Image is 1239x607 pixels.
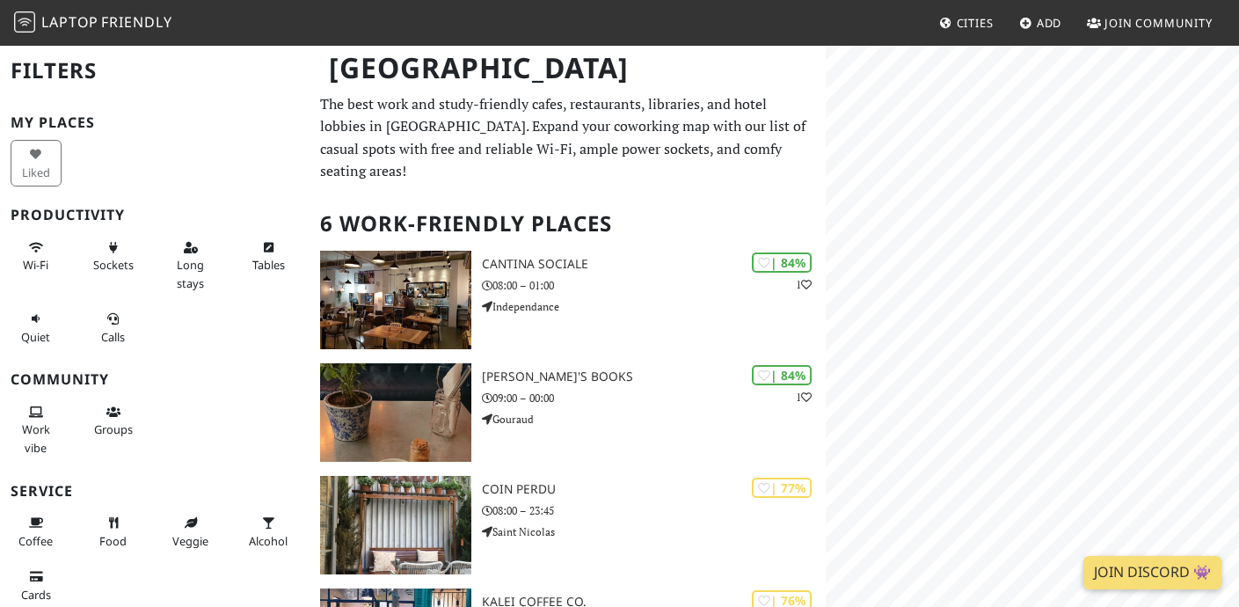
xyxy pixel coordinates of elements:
[88,233,139,280] button: Sockets
[482,523,826,540] p: Saint Nicolas
[88,398,139,444] button: Groups
[310,476,826,574] a: Coin perdu | 77% Coin perdu 08:00 – 23:45 Saint Nicolas
[11,44,299,98] h2: Filters
[482,257,826,272] h3: Cantina Sociale
[482,390,826,406] p: 09:00 – 00:00
[94,421,133,437] span: Group tables
[99,533,127,549] span: Food
[243,233,294,280] button: Tables
[41,12,98,32] span: Laptop
[177,257,204,290] span: Long stays
[11,371,299,388] h3: Community
[11,304,62,351] button: Quiet
[11,114,299,131] h3: My Places
[252,257,285,273] span: Work-friendly tables
[320,363,471,462] img: Aaliya's Books
[752,365,812,385] div: | 84%
[482,482,826,497] h3: Coin perdu
[22,421,50,455] span: People working
[88,508,139,555] button: Food
[165,508,216,555] button: Veggie
[320,476,471,574] img: Coin perdu
[310,363,826,462] a: Aaliya's Books | 84% 1 [PERSON_NAME]'s Books 09:00 – 00:00 Gouraud
[14,11,35,33] img: LaptopFriendly
[93,257,134,273] span: Power sockets
[165,233,216,297] button: Long stays
[957,15,994,31] span: Cities
[1037,15,1062,31] span: Add
[101,329,125,345] span: Video/audio calls
[23,257,48,273] span: Stable Wi-Fi
[88,304,139,351] button: Calls
[172,533,208,549] span: Veggie
[320,251,471,349] img: Cantina Sociale
[320,197,815,251] h2: 6 Work-Friendly Places
[482,369,826,384] h3: [PERSON_NAME]'s Books
[11,233,62,280] button: Wi-Fi
[11,207,299,223] h3: Productivity
[752,478,812,498] div: | 77%
[1104,15,1213,31] span: Join Community
[101,12,171,32] span: Friendly
[752,252,812,273] div: | 84%
[1080,7,1220,39] a: Join Community
[1012,7,1069,39] a: Add
[482,298,826,315] p: Independance
[482,277,826,294] p: 08:00 – 01:00
[482,411,826,428] p: Gouraud
[11,398,62,462] button: Work vibe
[1083,556,1221,589] a: Join Discord 👾
[21,329,50,345] span: Quiet
[310,251,826,349] a: Cantina Sociale | 84% 1 Cantina Sociale 08:00 – 01:00 Independance
[932,7,1001,39] a: Cities
[11,508,62,555] button: Coffee
[243,508,294,555] button: Alcohol
[14,8,172,39] a: LaptopFriendly LaptopFriendly
[18,533,53,549] span: Coffee
[315,44,822,92] h1: [GEOGRAPHIC_DATA]
[11,483,299,500] h3: Service
[796,276,812,293] p: 1
[249,533,288,549] span: Alcohol
[482,502,826,519] p: 08:00 – 23:45
[796,389,812,406] p: 1
[21,587,51,603] span: Credit cards
[320,93,815,183] p: The best work and study-friendly cafes, restaurants, libraries, and hotel lobbies in [GEOGRAPHIC_...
